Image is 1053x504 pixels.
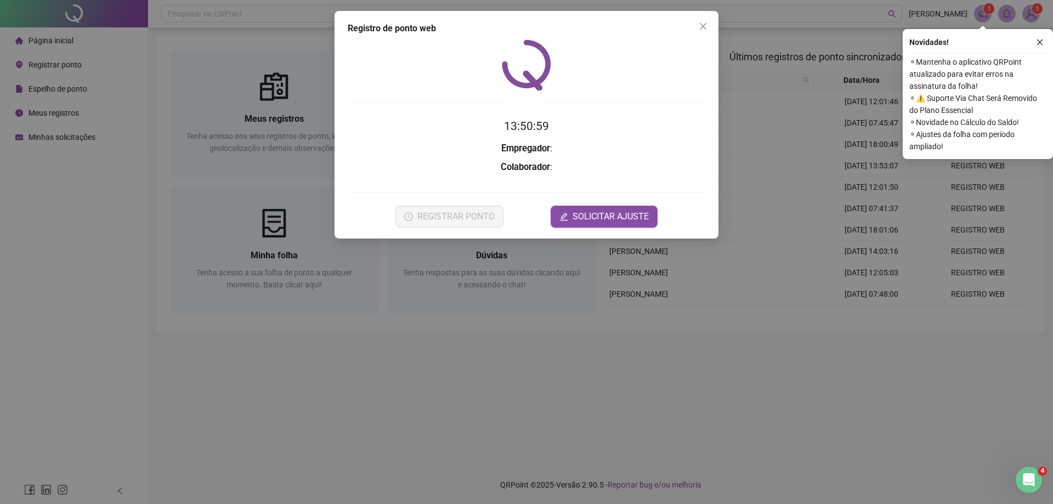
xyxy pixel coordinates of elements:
strong: Colaborador [501,162,550,172]
span: 4 [1038,467,1047,475]
span: SOLICITAR AJUSTE [573,210,649,223]
span: edit [559,212,568,221]
iframe: Intercom live chat [1016,467,1042,493]
h3: : [348,141,705,156]
strong: Empregador [501,143,550,154]
span: ⚬ Novidade no Cálculo do Saldo! [909,116,1046,128]
button: REGISTRAR PONTO [395,206,503,228]
span: ⚬ Mantenha o aplicativo QRPoint atualizado para evitar erros na assinatura da folha! [909,56,1046,92]
time: 13:50:59 [504,120,549,133]
span: close [699,22,707,31]
span: ⚬ Ajustes da folha com período ampliado! [909,128,1046,152]
button: Close [694,18,712,35]
h3: : [348,160,705,174]
img: QRPoint [502,39,551,90]
button: editSOLICITAR AJUSTE [551,206,658,228]
span: close [1036,38,1044,46]
div: Registro de ponto web [348,22,705,35]
span: Novidades ! [909,36,949,48]
span: ⚬ ⚠️ Suporte Via Chat Será Removido do Plano Essencial [909,92,1046,116]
